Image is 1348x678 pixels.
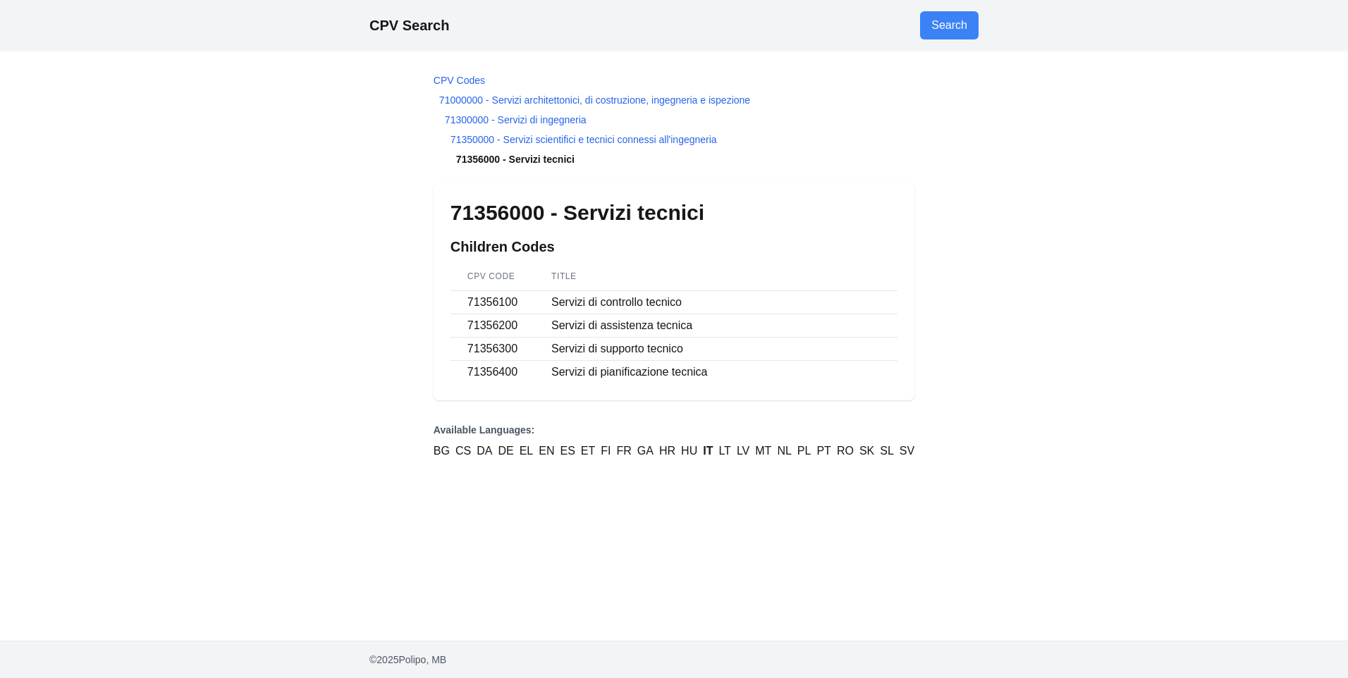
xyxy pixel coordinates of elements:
[637,443,654,460] a: GA
[534,262,897,291] th: Title
[451,291,534,314] td: 71356100
[451,361,534,384] td: 71356400
[451,200,897,226] h1: 71356000 - Servizi tecnici
[900,443,914,460] a: SV
[920,11,979,39] a: Go to search
[434,152,914,166] li: 71356000 - Servizi tecnici
[434,73,914,166] nav: Breadcrumb
[520,443,534,460] a: EL
[859,443,874,460] a: SK
[539,443,554,460] a: EN
[816,443,831,460] a: PT
[369,653,979,667] p: © 2025 Polipo, MB
[445,114,587,125] a: 71300000 - Servizi di ingegneria
[777,443,791,460] a: NL
[455,443,471,460] a: CS
[498,443,513,460] a: DE
[601,443,611,460] a: FI
[560,443,575,460] a: ES
[659,443,675,460] a: HR
[534,361,897,384] td: Servizi di pianificazione tecnica
[617,443,632,460] a: FR
[451,237,897,257] h2: Children Codes
[737,443,749,460] a: LV
[755,443,771,460] a: MT
[703,443,713,460] a: IT
[534,314,897,338] td: Servizi di assistenza tecnica
[581,443,595,460] a: ET
[880,443,894,460] a: SL
[681,443,697,460] a: HU
[369,18,449,33] a: CPV Search
[718,443,730,460] a: LT
[451,134,717,145] a: 71350000 - Servizi scientifici e tecnici connessi all'ingegneria
[451,262,534,291] th: CPV Code
[451,338,534,361] td: 71356300
[797,443,811,460] a: PL
[534,291,897,314] td: Servizi di controllo tecnico
[434,75,485,86] a: CPV Codes
[434,443,450,460] a: BG
[534,338,897,361] td: Servizi di supporto tecnico
[434,423,914,437] p: Available Languages:
[439,94,750,106] a: 71000000 - Servizi architettonici, di costruzione, ingegneria e ispezione
[837,443,854,460] a: RO
[451,314,534,338] td: 71356200
[477,443,492,460] a: DA
[434,423,914,460] nav: Language Versions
